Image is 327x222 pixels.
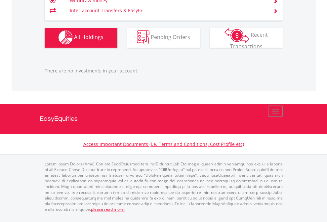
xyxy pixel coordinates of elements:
span: All Holdings [74,33,103,41]
span: Recent Transactions [230,31,268,50]
button: Pending Orders [127,28,200,48]
p: Lorem Ipsum Dolors (Ame) Con a/e SeddOeiusmod tem InciDiduntut Lab Etd mag aliquaen admin veniamq... [45,161,283,212]
td: Inter-account Transfers & EasyFx [70,6,265,16]
p: There are no investments in your account. [45,67,283,74]
a: Access Important Documents (i.e. Terms and Conditions, Cost Profile etc) [83,141,244,147]
a: please read more: [91,206,125,212]
img: transactions-zar-wht.png [225,28,249,43]
a: EasyEquities [40,104,288,134]
button: All Holdings [45,28,117,48]
span: Pending Orders [151,33,190,41]
img: pending_instructions-wht.png [137,30,149,45]
img: holdings-wht.png [59,30,73,45]
button: Recent Transactions [210,28,283,48]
